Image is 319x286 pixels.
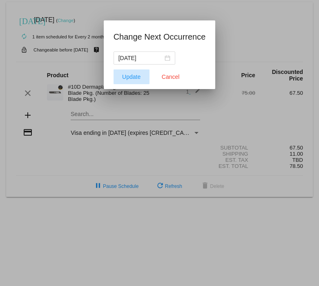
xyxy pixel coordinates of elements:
span: Cancel [162,74,180,80]
button: Update [114,69,149,84]
input: Select date [118,54,163,63]
span: Update [122,74,141,80]
h1: Change Next Occurrence [114,30,206,43]
button: Close dialog [153,69,189,84]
